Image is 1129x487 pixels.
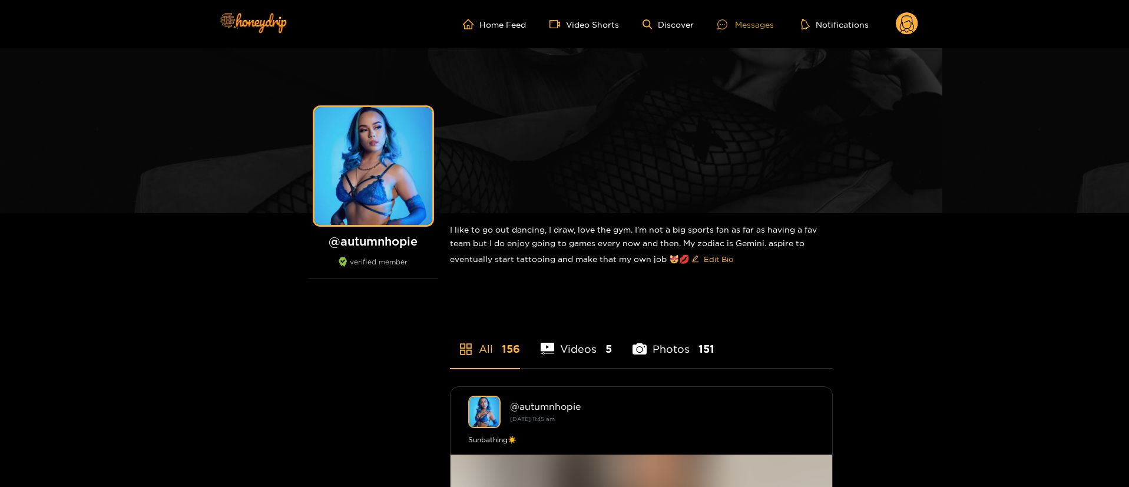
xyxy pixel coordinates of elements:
img: autumnhopie [468,396,501,428]
h1: @ autumnhopie [309,234,438,249]
small: [DATE] 11:45 am [510,416,555,422]
span: edit [691,255,699,264]
span: Edit Bio [704,253,733,265]
div: @ autumnhopie [510,401,815,412]
li: Photos [633,315,714,368]
button: Notifications [797,18,872,30]
div: Messages [717,18,774,31]
button: editEdit Bio [689,250,736,269]
a: Discover [643,19,694,29]
span: 151 [698,342,714,356]
span: 156 [502,342,520,356]
span: 5 [605,342,612,356]
span: video-camera [549,19,566,29]
span: appstore [459,342,473,356]
li: Videos [541,315,612,368]
div: I like to go out dancing, I draw, love the gym. I’m not a big sports fan as far as having a fav t... [450,213,833,278]
a: Home Feed [463,19,526,29]
a: Video Shorts [549,19,619,29]
span: home [463,19,479,29]
li: All [450,315,520,368]
div: Sunbathing☀️ [468,434,815,446]
div: verified member [309,257,438,279]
